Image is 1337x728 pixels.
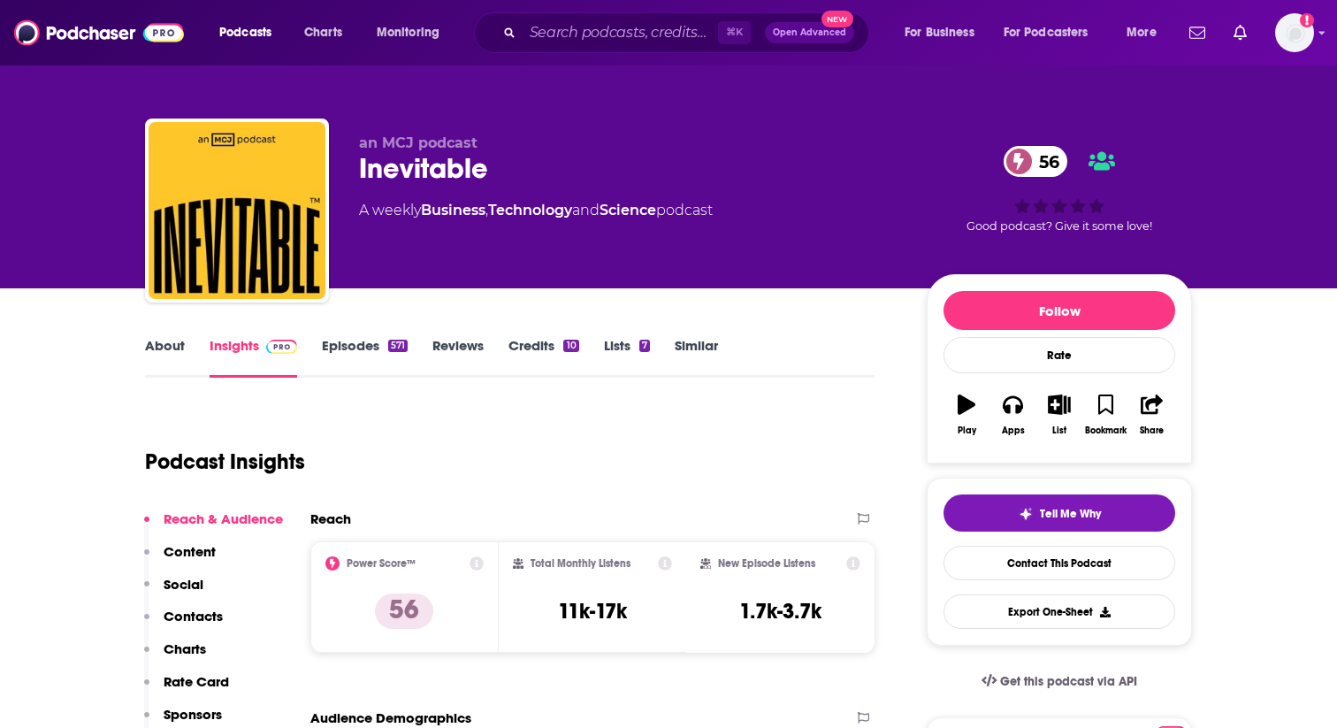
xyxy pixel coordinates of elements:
[765,22,854,43] button: Open AdvancedNew
[164,608,223,625] p: Contacts
[1021,146,1068,177] span: 56
[563,340,578,352] div: 10
[1040,507,1101,521] span: Tell Me Why
[600,202,656,218] a: Science
[1036,383,1082,447] button: List
[508,337,578,378] a: Credits10
[944,494,1175,532] button: tell me why sparkleTell Me Why
[219,20,271,45] span: Podcasts
[821,11,853,27] span: New
[604,337,650,378] a: Lists7
[1226,18,1254,48] a: Show notifications dropdown
[1052,425,1066,436] div: List
[145,448,305,475] h1: Podcast Insights
[1000,674,1137,689] span: Get this podcast via API
[144,608,223,640] button: Contacts
[1275,13,1314,52] button: Show profile menu
[675,337,718,378] a: Similar
[523,19,718,47] input: Search podcasts, credits, & more...
[421,202,485,218] a: Business
[718,557,815,570] h2: New Episode Listens
[892,19,997,47] button: open menu
[293,19,353,47] a: Charts
[164,673,229,690] p: Rate Card
[1082,383,1128,447] button: Bookmark
[359,200,713,221] div: A weekly podcast
[944,546,1175,580] a: Contact This Podcast
[14,16,184,50] img: Podchaser - Follow, Share and Rate Podcasts
[944,594,1175,629] button: Export One-Sheet
[1002,425,1025,436] div: Apps
[1182,18,1212,48] a: Show notifications dropdown
[210,337,297,378] a: InsightsPodchaser Pro
[304,20,342,45] span: Charts
[144,543,216,576] button: Content
[958,425,976,436] div: Play
[164,576,203,593] p: Social
[558,598,627,625] h3: 11k-17k
[1129,383,1175,447] button: Share
[531,557,630,570] h2: Total Monthly Listens
[266,340,297,354] img: Podchaser Pro
[944,291,1175,330] button: Follow
[432,337,484,378] a: Reviews
[485,202,488,218] span: ,
[1275,13,1314,52] img: User Profile
[144,510,283,543] button: Reach & Audience
[144,640,206,673] button: Charts
[364,19,462,47] button: open menu
[944,383,989,447] button: Play
[388,340,408,352] div: 571
[375,594,433,629] p: 56
[966,219,1152,233] span: Good podcast? Give it some love!
[1300,13,1314,27] svg: Add a profile image
[310,709,471,726] h2: Audience Demographics
[1275,13,1314,52] span: Logged in as alignPR
[488,202,572,218] a: Technology
[359,134,477,151] span: an MCJ podcast
[572,202,600,218] span: and
[1004,20,1089,45] span: For Podcasters
[1140,425,1164,436] div: Share
[718,21,751,44] span: ⌘ K
[322,337,408,378] a: Episodes571
[1004,146,1068,177] a: 56
[1019,507,1033,521] img: tell me why sparkle
[1085,425,1127,436] div: Bookmark
[164,706,222,723] p: Sponsors
[149,122,325,299] img: Inevitable
[491,12,886,53] div: Search podcasts, credits, & more...
[1114,19,1179,47] button: open menu
[927,134,1192,244] div: 56Good podcast? Give it some love!
[310,510,351,527] h2: Reach
[967,660,1151,703] a: Get this podcast via API
[377,20,439,45] span: Monitoring
[144,576,203,609] button: Social
[1127,20,1157,45] span: More
[164,543,216,560] p: Content
[164,640,206,657] p: Charts
[144,673,229,706] button: Rate Card
[992,19,1114,47] button: open menu
[989,383,1035,447] button: Apps
[944,337,1175,373] div: Rate
[347,557,416,570] h2: Power Score™
[164,510,283,527] p: Reach & Audience
[905,20,974,45] span: For Business
[145,337,185,378] a: About
[739,598,821,625] h3: 1.7k-3.7k
[207,19,294,47] button: open menu
[639,340,650,352] div: 7
[773,28,846,37] span: Open Advanced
